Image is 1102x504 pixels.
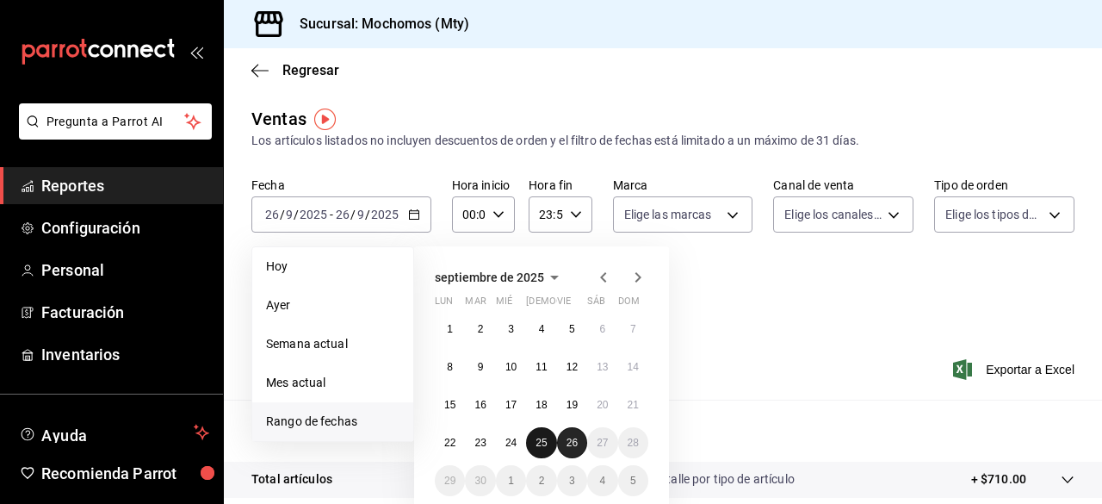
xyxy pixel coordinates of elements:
[628,361,639,373] abbr: 14 de septiembre de 2025
[597,361,608,373] abbr: 13 de septiembre de 2025
[465,389,495,420] button: 16 de septiembre de 2025
[505,361,517,373] abbr: 10 de septiembre de 2025
[280,208,285,221] span: /
[569,475,575,487] abbr: 3 de octubre de 2025
[539,475,545,487] abbr: 2 de octubre de 2025
[618,389,648,420] button: 21 de septiembre de 2025
[526,465,556,496] button: 2 de octubre de 2025
[478,323,484,335] abbr: 2 de septiembre de 2025
[628,437,639,449] abbr: 28 de septiembre de 2025
[266,413,399,431] span: Rango de fechas
[251,62,339,78] button: Regresar
[587,296,605,314] abbr: sábado
[299,208,328,221] input: ----
[370,208,399,221] input: ----
[557,352,587,383] button: 12 de septiembre de 2025
[41,216,209,240] span: Configuración
[496,427,526,458] button: 24 de septiembre de 2025
[335,208,350,221] input: --
[282,62,339,78] span: Regresar
[587,314,617,345] button: 6 de septiembre de 2025
[496,389,526,420] button: 17 de septiembre de 2025
[557,427,587,458] button: 26 de septiembre de 2025
[435,389,465,420] button: 15 de septiembre de 2025
[41,258,209,282] span: Personal
[41,422,187,443] span: Ayuda
[286,14,469,34] h3: Sucursal: Mochomos (Mty)
[526,296,628,314] abbr: jueves
[496,296,512,314] abbr: miércoles
[934,179,1074,191] label: Tipo de orden
[452,179,515,191] label: Hora inicio
[630,323,636,335] abbr: 7 de septiembre de 2025
[19,103,212,140] button: Pregunta a Parrot AI
[505,399,517,411] abbr: 17 de septiembre de 2025
[478,361,484,373] abbr: 9 de septiembre de 2025
[444,475,455,487] abbr: 29 de septiembre de 2025
[945,206,1043,223] span: Elige los tipos de orden
[474,437,486,449] abbr: 23 de septiembre de 2025
[435,427,465,458] button: 22 de septiembre de 2025
[365,208,370,221] span: /
[618,296,640,314] abbr: domingo
[613,179,753,191] label: Marca
[189,45,203,59] button: open_drawer_menu
[536,437,547,449] abbr: 25 de septiembre de 2025
[435,271,544,284] span: septiembre de 2025
[508,323,514,335] abbr: 3 de septiembre de 2025
[529,179,591,191] label: Hora fin
[587,389,617,420] button: 20 de septiembre de 2025
[505,437,517,449] abbr: 24 de septiembre de 2025
[266,374,399,392] span: Mes actual
[41,174,209,197] span: Reportes
[251,132,1074,150] div: Los artículos listados no incluyen descuentos de orden y el filtro de fechas está limitado a un m...
[294,208,299,221] span: /
[435,465,465,496] button: 29 de septiembre de 2025
[587,465,617,496] button: 4 de octubre de 2025
[496,465,526,496] button: 1 de octubre de 2025
[566,361,578,373] abbr: 12 de septiembre de 2025
[526,314,556,345] button: 4 de septiembre de 2025
[587,427,617,458] button: 27 de septiembre de 2025
[41,343,209,366] span: Inventarios
[536,361,547,373] abbr: 11 de septiembre de 2025
[12,125,212,143] a: Pregunta a Parrot AI
[465,352,495,383] button: 9 de septiembre de 2025
[539,323,545,335] abbr: 4 de septiembre de 2025
[526,389,556,420] button: 18 de septiembre de 2025
[624,206,712,223] span: Elige las marcas
[526,352,556,383] button: 11 de septiembre de 2025
[597,437,608,449] abbr: 27 de septiembre de 2025
[46,113,185,131] span: Pregunta a Parrot AI
[496,352,526,383] button: 10 de septiembre de 2025
[569,323,575,335] abbr: 5 de septiembre de 2025
[447,323,453,335] abbr: 1 de septiembre de 2025
[587,352,617,383] button: 13 de septiembre de 2025
[465,314,495,345] button: 2 de septiembre de 2025
[557,296,571,314] abbr: viernes
[618,352,648,383] button: 14 de septiembre de 2025
[41,462,209,485] span: Recomienda Parrot
[444,437,455,449] abbr: 22 de septiembre de 2025
[465,427,495,458] button: 23 de septiembre de 2025
[41,301,209,324] span: Facturación
[957,359,1074,380] button: Exportar a Excel
[465,465,495,496] button: 30 de septiembre de 2025
[251,470,332,488] p: Total artículos
[314,109,336,130] img: Tooltip marker
[266,296,399,314] span: Ayer
[618,314,648,345] button: 7 de septiembre de 2025
[330,208,333,221] span: -
[630,475,636,487] abbr: 5 de octubre de 2025
[266,258,399,276] span: Hoy
[474,475,486,487] abbr: 30 de septiembre de 2025
[784,206,882,223] span: Elige los canales de venta
[508,475,514,487] abbr: 1 de octubre de 2025
[536,399,547,411] abbr: 18 de septiembre de 2025
[435,296,453,314] abbr: lunes
[599,323,605,335] abbr: 6 de septiembre de 2025
[971,470,1026,488] p: + $710.00
[773,179,913,191] label: Canal de venta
